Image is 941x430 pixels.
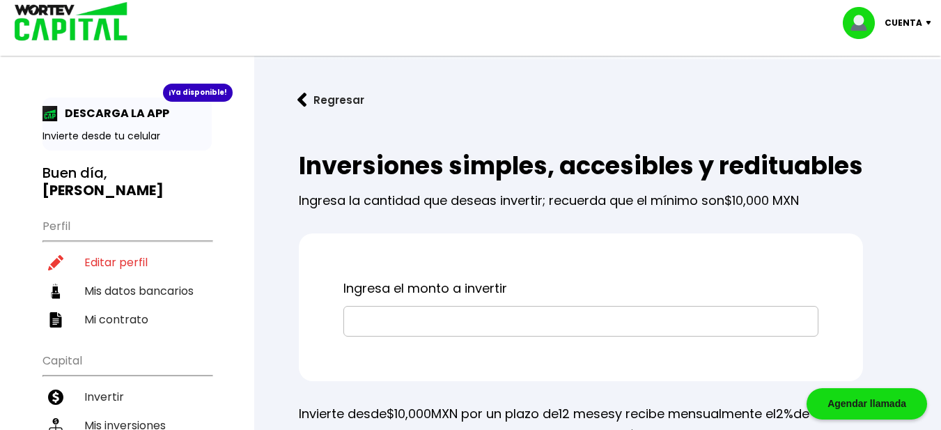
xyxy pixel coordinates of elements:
[724,192,799,209] span: $10,000 MXN
[48,255,63,270] img: editar-icon.952d3147.svg
[42,164,212,199] h3: Buen día,
[277,82,385,118] button: Regresar
[843,7,885,39] img: profile-image
[48,390,63,405] img: invertir-icon.b3b967d7.svg
[42,106,58,121] img: app-icon
[559,405,615,422] span: 12 meses
[42,277,212,305] a: Mis datos bancarios
[885,13,922,33] p: Cuenta
[277,82,919,118] a: flecha izquierdaRegresar
[807,388,927,420] div: Agendar llamada
[58,105,169,122] p: DESCARGA LA APP
[48,284,63,299] img: datos-icon.10cf9172.svg
[387,405,431,422] span: $10,000
[42,181,164,200] b: [PERSON_NAME]
[922,21,941,25] img: icon-down
[343,278,818,299] p: Ingresa el monto a invertir
[48,312,63,328] img: contrato-icon.f2db500c.svg
[776,405,793,422] span: 2%
[297,93,307,107] img: flecha izquierda
[42,129,212,144] p: Invierte desde tu celular
[42,248,212,277] a: Editar perfil
[299,152,863,180] h2: Inversiones simples, accesibles y redituables
[299,180,863,211] p: Ingresa la cantidad que deseas invertir; recuerda que el mínimo son
[42,305,212,334] a: Mi contrato
[42,383,212,411] a: Invertir
[163,84,233,102] div: ¡Ya disponible!
[42,210,212,334] ul: Perfil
